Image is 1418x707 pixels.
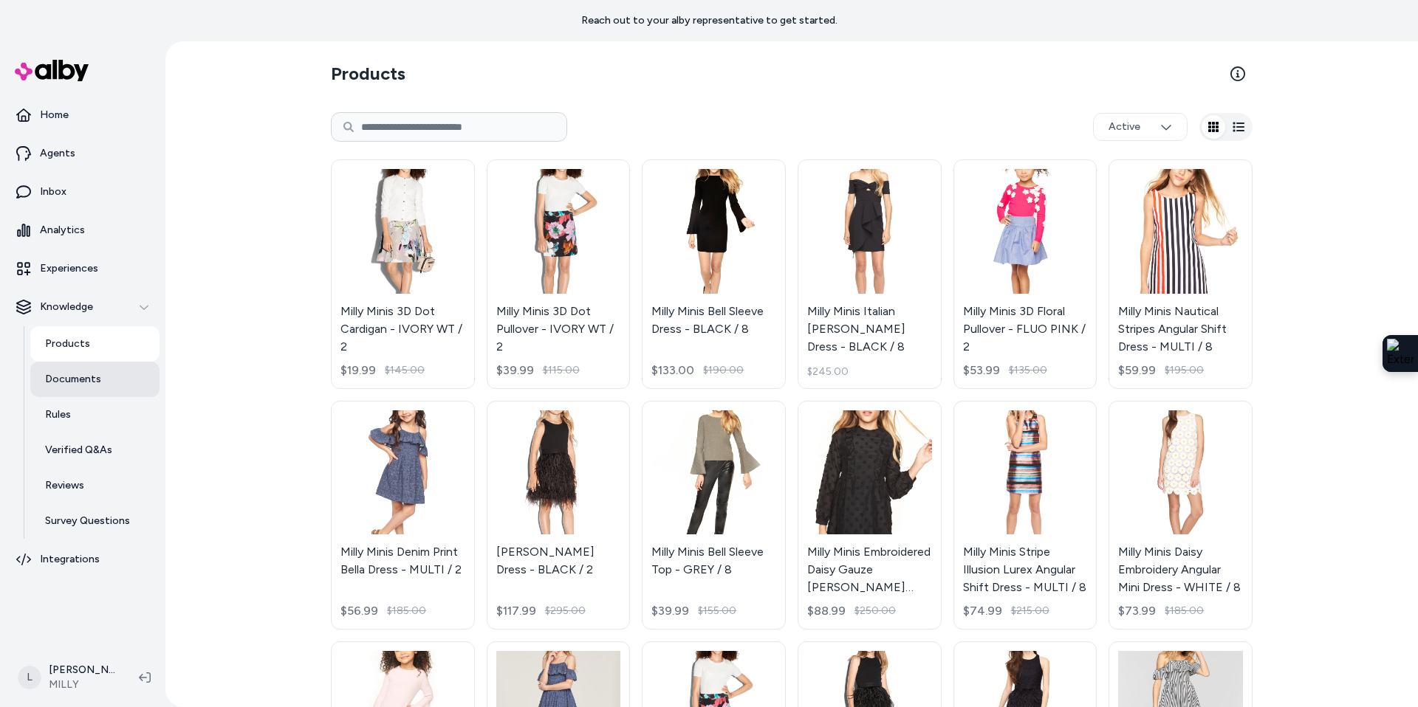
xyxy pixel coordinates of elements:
p: Documents [45,372,101,387]
a: Milly Minis Bell Sleeve Top - GREY / 8Milly Minis Bell Sleeve Top - GREY / 8$39.99$155.00 [642,401,786,630]
a: Verified Q&As [30,432,160,468]
p: Agents [40,146,75,161]
a: Survey Questions [30,503,160,539]
p: Products [45,337,90,351]
span: L [18,666,41,689]
a: Analytics [6,213,160,248]
p: Reach out to your alby representative to get started. [581,13,838,28]
a: Milly Minis Embroidered Daisy Gauze Adeline Dress - BLACK / 8Milly Minis Embroidered Daisy Gauze ... [798,401,942,630]
p: Verified Q&As [45,443,112,458]
a: Documents [30,362,160,397]
a: Reviews [30,468,160,503]
a: Milly Minis Nautical Stripes Angular Shift Dress - MULTI / 8Milly Minis Nautical Stripes Angular ... [1109,159,1253,389]
button: Active [1093,113,1188,141]
h2: Products [331,62,405,86]
span: MILLY [49,677,115,692]
a: Milly Minis 3D Floral Pullover - FLUO PINK / 2Milly Minis 3D Floral Pullover - FLUO PINK / 2$53.9... [953,159,1097,389]
a: Agents [6,136,160,171]
p: Home [40,108,69,123]
a: Milly Minis Stripe Illusion Lurex Angular Shift Dress - MULTI / 8Milly Minis Stripe Illusion Lure... [953,401,1097,630]
p: Reviews [45,478,84,493]
a: Products [30,326,160,362]
p: [PERSON_NAME] [49,663,115,677]
p: Knowledge [40,300,93,314]
a: Blaire Feather Dress - BLACK / 2[PERSON_NAME] Dress - BLACK / 2$117.99$295.00 [487,401,631,630]
p: Inbox [40,184,66,199]
a: Milly Minis 3D Dot Pullover - IVORY WT / 2Milly Minis 3D Dot Pullover - IVORY WT / 2$39.99$115.00 [487,159,631,389]
a: Rules [30,397,160,432]
a: Milly Minis 3D Dot Cardigan - IVORY WT / 2Milly Minis 3D Dot Cardigan - IVORY WT / 2$19.99$145.00 [331,159,475,389]
p: Analytics [40,223,85,238]
button: Knowledge [6,289,160,325]
a: Milly Minis Denim Print Bella Dress - MULTI / 2Milly Minis Denim Print Bella Dress - MULTI / 2$56... [331,401,475,630]
img: Extension Icon [1387,339,1414,368]
p: Experiences [40,261,98,276]
img: alby Logo [15,60,89,81]
button: L[PERSON_NAME]MILLY [9,654,127,701]
a: Milly Minis Italian Cady Alana Dress - BLACK / 8Milly Minis Italian [PERSON_NAME] Dress - BLACK /... [798,159,942,389]
a: Inbox [6,174,160,210]
a: Experiences [6,251,160,286]
a: Home [6,97,160,133]
a: Milly Minis Bell Sleeve Dress - BLACK / 8Milly Minis Bell Sleeve Dress - BLACK / 8$133.00$190.00 [642,159,786,389]
p: Rules [45,407,71,422]
a: Milly Minis Daisy Embroidery Angular Mini Dress - WHITE / 8Milly Minis Daisy Embroidery Angular M... [1109,401,1253,630]
a: Integrations [6,542,160,577]
p: Integrations [40,552,100,567]
p: Survey Questions [45,514,130,528]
